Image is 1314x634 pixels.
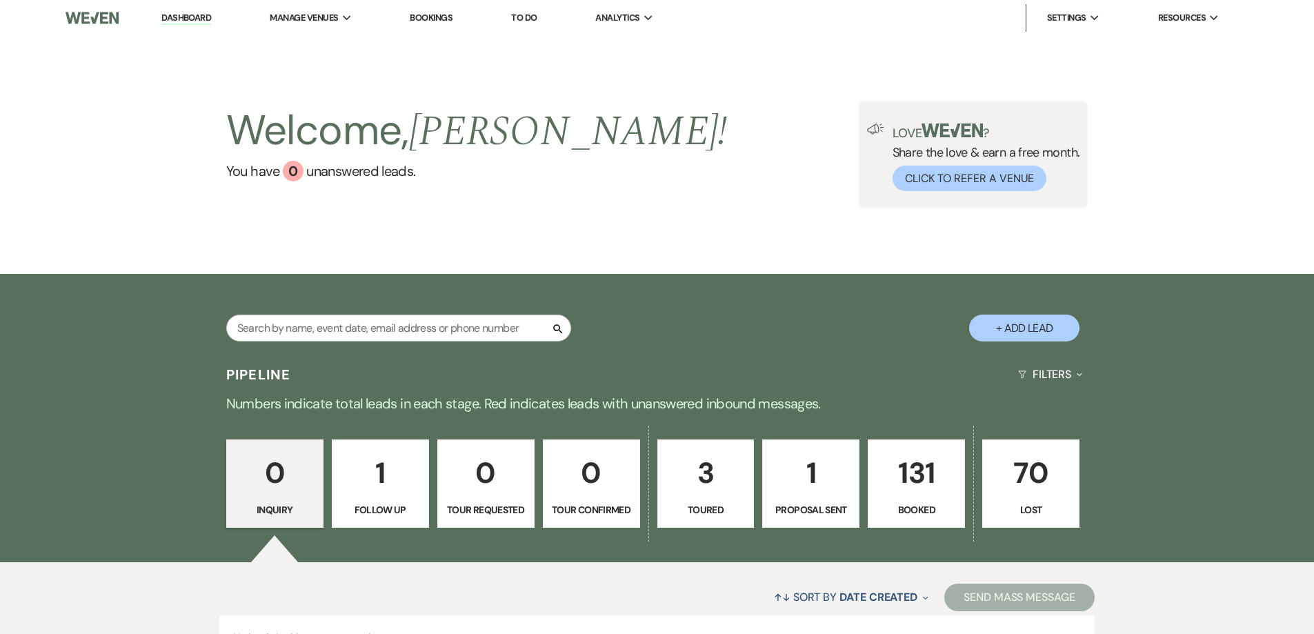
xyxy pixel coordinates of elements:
a: Bookings [410,12,452,23]
p: Inquiry [235,502,315,517]
img: weven-logo-green.svg [922,123,983,137]
a: 1Follow Up [332,439,429,528]
p: 0 [235,450,315,496]
span: [PERSON_NAME] ! [409,100,728,164]
span: Analytics [595,11,639,25]
span: Resources [1158,11,1206,25]
p: 0 [552,450,631,496]
p: 0 [446,450,526,496]
img: loud-speaker-illustration.svg [867,123,884,135]
button: Sort By Date Created [768,579,934,615]
p: 1 [771,450,850,496]
span: Date Created [839,590,917,604]
button: Send Mass Message [944,584,1095,611]
p: Love ? [893,123,1080,139]
span: Settings [1047,11,1086,25]
p: 131 [877,450,956,496]
h2: Welcome, [226,101,728,161]
p: 70 [991,450,1071,496]
button: Filters [1013,356,1088,393]
button: + Add Lead [969,315,1079,341]
p: Tour Requested [446,502,526,517]
a: 0Tour Requested [437,439,535,528]
a: To Do [511,12,537,23]
a: 70Lost [982,439,1079,528]
p: Follow Up [341,502,420,517]
div: 0 [283,161,303,181]
button: Click to Refer a Venue [893,166,1046,191]
p: Proposal Sent [771,502,850,517]
a: 0Inquiry [226,439,323,528]
a: Dashboard [161,12,211,25]
p: Tour Confirmed [552,502,631,517]
img: Weven Logo [66,3,118,32]
p: Numbers indicate total leads in each stage. Red indicates leads with unanswered inbound messages. [161,393,1154,415]
input: Search by name, event date, email address or phone number [226,315,571,341]
h3: Pipeline [226,365,291,384]
p: 3 [666,450,746,496]
p: 1 [341,450,420,496]
a: 0Tour Confirmed [543,439,640,528]
a: 3Toured [657,439,755,528]
p: Booked [877,502,956,517]
p: Toured [666,502,746,517]
span: ↑↓ [774,590,790,604]
a: You have 0 unanswered leads. [226,161,728,181]
p: Lost [991,502,1071,517]
a: 1Proposal Sent [762,439,859,528]
a: 131Booked [868,439,965,528]
div: Share the love & earn a free month. [884,123,1080,191]
span: Manage Venues [270,11,338,25]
